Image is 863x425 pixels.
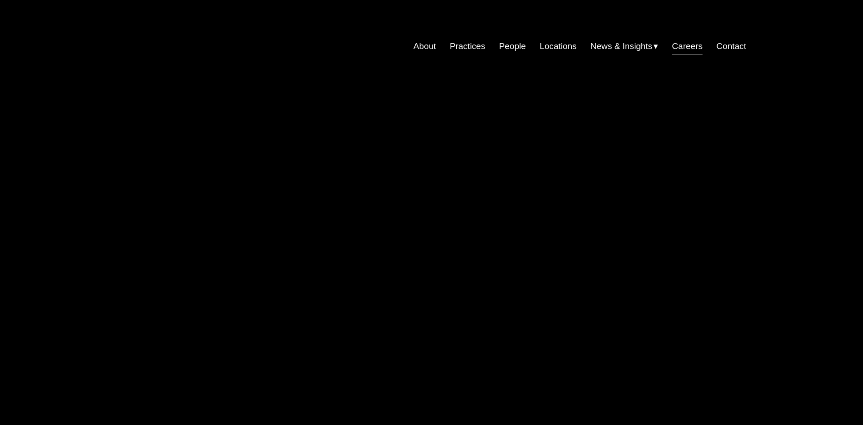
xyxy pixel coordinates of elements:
[540,38,577,55] a: Locations
[414,38,436,55] a: About
[591,38,658,55] a: folder dropdown
[499,38,526,55] a: People
[450,38,485,55] a: Practices
[591,39,653,54] span: News & Insights
[716,38,746,55] a: Contact
[672,38,703,55] a: Careers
